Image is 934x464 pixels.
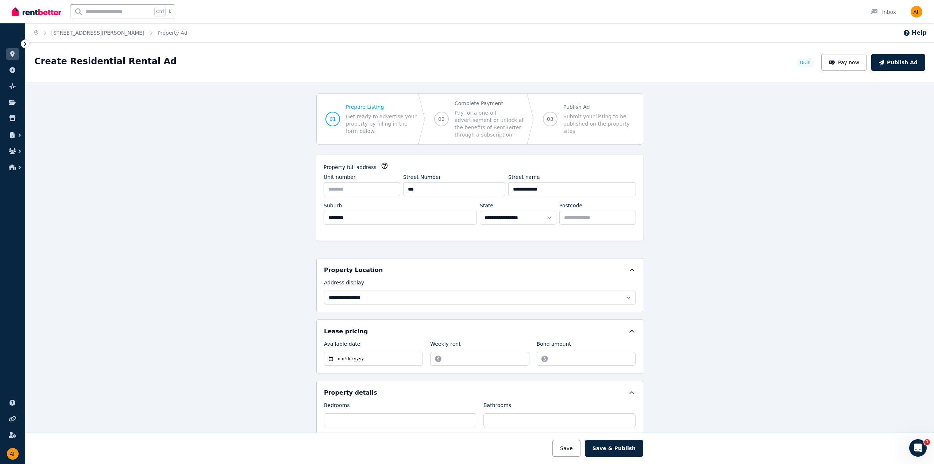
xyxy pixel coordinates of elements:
[552,440,580,457] button: Save
[559,202,582,209] label: Postcode
[324,388,377,397] h5: Property details
[7,448,19,460] img: Adele Flego
[585,440,643,457] button: Save & Publish
[508,173,540,181] label: Street name
[430,340,460,350] label: Weekly rent
[158,30,188,36] a: Property Ad
[346,103,417,111] span: Prepare Listing
[537,340,571,350] label: Bond amount
[324,340,360,350] label: Available date
[324,164,377,171] label: Property full address
[316,93,643,145] nav: Progress
[324,279,364,289] label: Address display
[438,115,445,123] span: 02
[800,60,811,66] span: Draft
[903,28,927,37] button: Help
[480,202,493,209] label: State
[324,266,383,275] h5: Property Location
[26,23,196,42] nav: Breadcrumb
[821,54,867,71] button: Pay now
[871,8,896,16] div: Inbox
[324,173,356,181] label: Unit number
[51,30,144,36] a: [STREET_ADDRESS][PERSON_NAME]
[329,115,336,123] span: 01
[34,55,177,67] h1: Create Residential Rental Ad
[169,9,171,15] span: k
[455,109,525,138] span: Pay for a one-off advertisement or unlock all the benefits of RentBetter through a subscription
[324,402,350,412] label: Bedrooms
[909,439,927,457] iframe: Intercom live chat
[871,54,925,71] button: Publish Ad
[455,100,525,107] span: Complete Payment
[403,173,441,181] label: Street Number
[324,202,342,209] label: Suburb
[12,6,61,17] img: RentBetter
[563,103,634,111] span: Publish Ad
[563,113,634,135] span: Submit your listing to be published on the property sites
[154,7,166,16] span: Ctrl
[547,115,553,123] span: 03
[324,327,368,336] h5: Lease pricing
[483,402,511,412] label: Bathrooms
[346,113,417,135] span: Get ready to advertise your property by filling in the form below.
[924,439,930,445] span: 1
[911,6,922,18] img: Adele Flego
